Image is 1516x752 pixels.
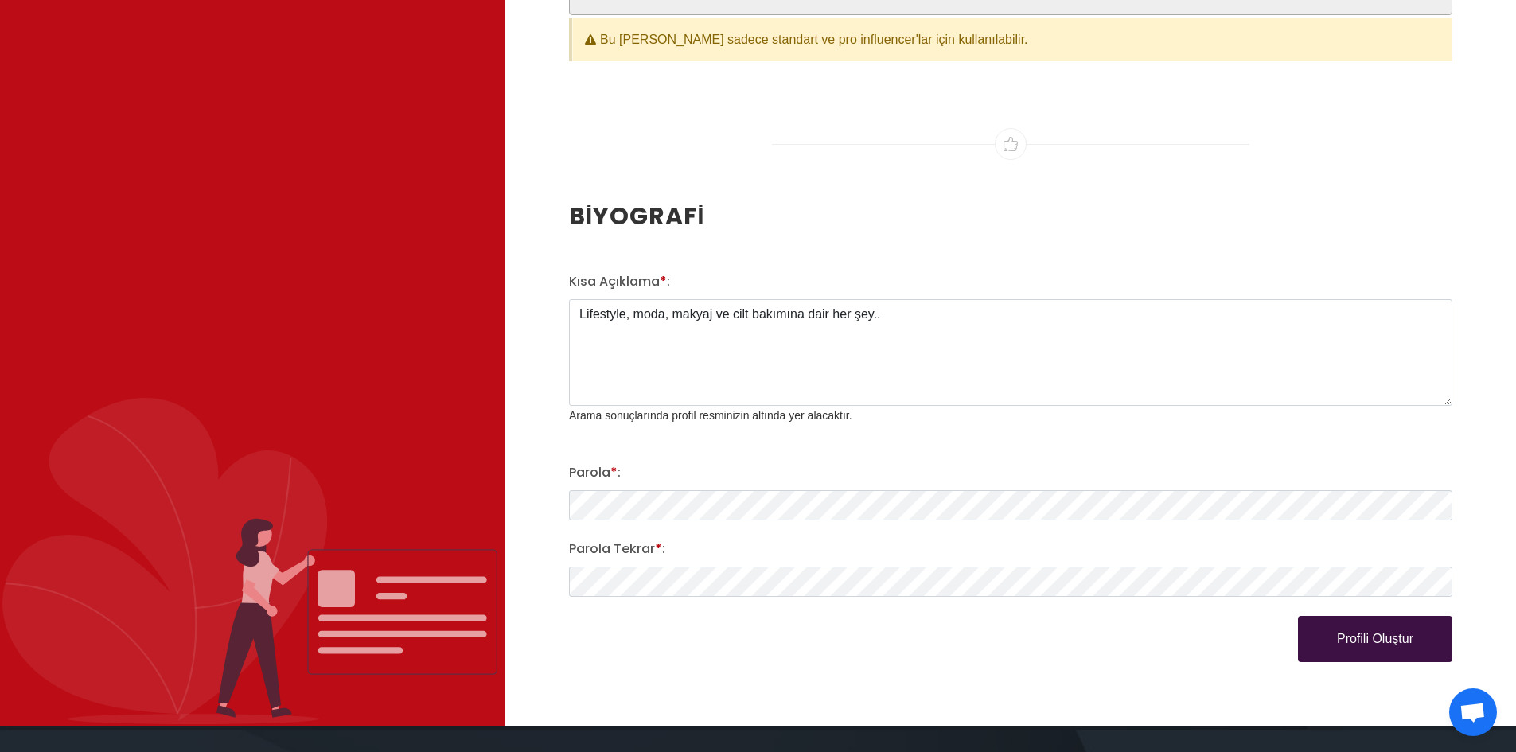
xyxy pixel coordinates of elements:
[1449,688,1497,736] div: Açık sohbet
[569,198,1452,234] h2: BİYOGRAFİ
[569,463,621,482] label: Parola :
[569,272,670,291] label: Kısa Açıklama :
[1298,616,1452,662] button: Profili Oluştur
[572,18,1452,61] div: Bu [PERSON_NAME] sadece standart ve pro influencer'lar için kullanılabilir.
[569,409,852,422] small: Arama sonuçlarında profil resminizin altında yer alacaktır.
[569,540,665,559] label: Parola Tekrar :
